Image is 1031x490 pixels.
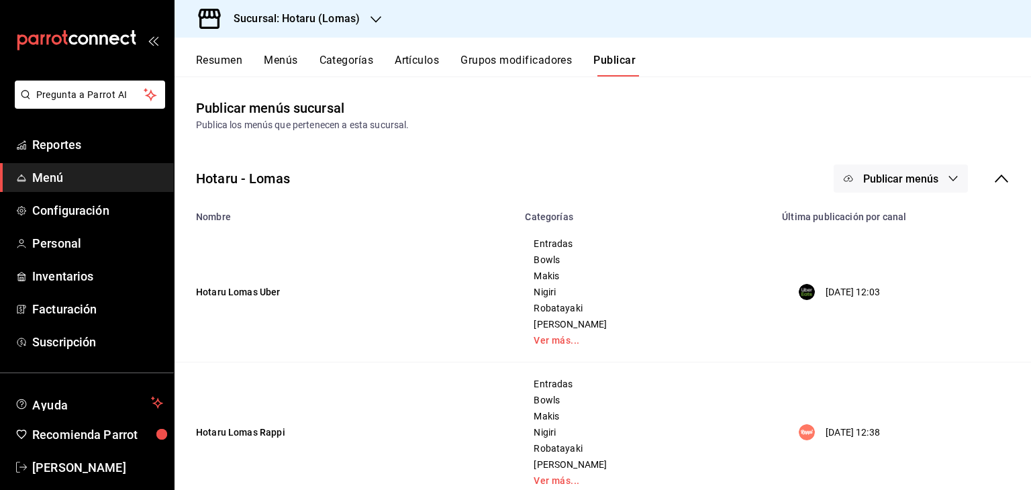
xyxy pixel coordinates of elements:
[534,411,757,421] span: Makis
[826,285,880,299] p: [DATE] 12:03
[32,333,163,351] span: Suscripción
[534,336,757,345] a: Ver más...
[593,54,636,77] button: Publicar
[223,11,360,27] h3: Sucursal: Hotaru (Lomas)
[517,203,774,222] th: Categorías
[534,428,757,437] span: Nigiri
[32,300,163,318] span: Facturación
[534,239,757,248] span: Entradas
[534,460,757,469] span: [PERSON_NAME]
[32,136,163,154] span: Reportes
[826,426,880,440] p: [DATE] 12:38
[15,81,165,109] button: Pregunta a Parrot AI
[196,54,242,77] button: Resumen
[395,54,439,77] button: Artículos
[774,203,1031,222] th: Última publicación por canal
[460,54,572,77] button: Grupos modificadores
[175,203,517,222] th: Nombre
[32,201,163,219] span: Configuración
[534,476,757,485] a: Ver más...
[32,458,163,477] span: [PERSON_NAME]
[196,118,1010,132] div: Publica los menús que pertenecen a esta sucursal.
[534,320,757,329] span: [PERSON_NAME]
[36,88,144,102] span: Pregunta a Parrot AI
[534,255,757,264] span: Bowls
[534,271,757,281] span: Makis
[32,168,163,187] span: Menú
[534,303,757,313] span: Robatayaki
[32,234,163,252] span: Personal
[175,222,517,362] td: Hotaru Lomas Uber
[196,54,1031,77] div: navigation tabs
[264,54,297,77] button: Menús
[863,173,938,185] span: Publicar menús
[834,164,968,193] button: Publicar menús
[32,395,146,411] span: Ayuda
[320,54,374,77] button: Categorías
[32,426,163,444] span: Recomienda Parrot
[534,379,757,389] span: Entradas
[534,444,757,453] span: Robatayaki
[534,395,757,405] span: Bowls
[9,97,165,111] a: Pregunta a Parrot AI
[148,35,158,46] button: open_drawer_menu
[534,287,757,297] span: Nigiri
[32,267,163,285] span: Inventarios
[196,98,344,118] div: Publicar menús sucursal
[196,168,290,189] div: Hotaru - Lomas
